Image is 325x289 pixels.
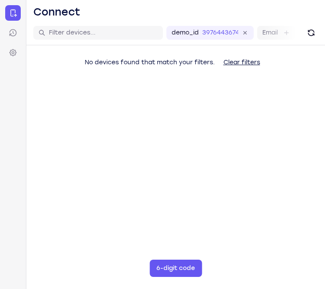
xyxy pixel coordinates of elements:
[217,54,267,71] button: Clear filters
[33,5,80,19] h1: Connect
[85,59,215,66] span: No devices found that match your filters.
[150,260,202,277] button: 6-digit code
[262,28,278,37] label: Email
[5,5,21,21] a: Connect
[304,26,318,40] button: Refresh
[5,45,21,60] a: Settings
[172,28,199,37] label: demo_id
[5,25,21,41] a: Sessions
[49,28,158,37] input: Filter devices...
